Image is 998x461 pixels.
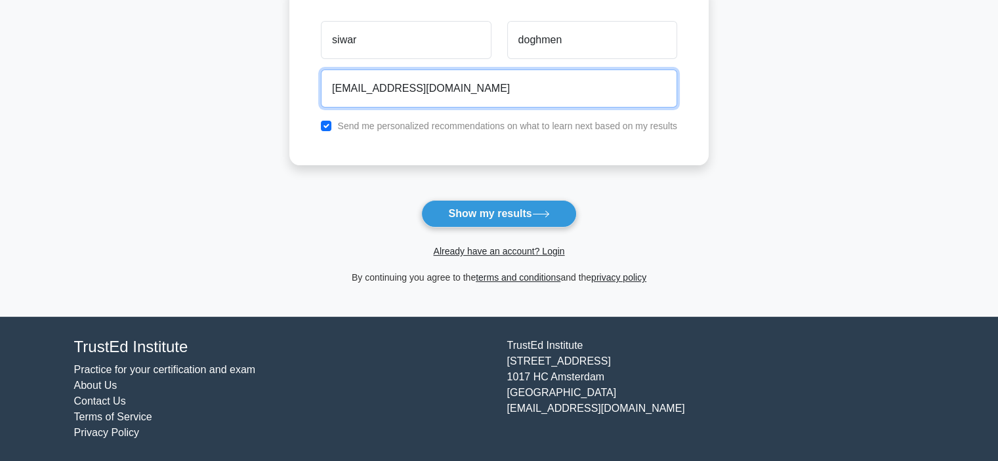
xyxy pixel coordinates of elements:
a: Contact Us [74,395,126,407]
div: TrustEd Institute [STREET_ADDRESS] 1017 HC Amsterdam [GEOGRAPHIC_DATA] [EMAIL_ADDRESS][DOMAIN_NAME] [499,338,932,441]
input: First name [321,21,491,59]
a: Terms of Service [74,411,152,422]
input: Last name [507,21,677,59]
a: privacy policy [591,272,646,283]
label: Send me personalized recommendations on what to learn next based on my results [337,121,677,131]
h4: TrustEd Institute [74,338,491,357]
a: About Us [74,380,117,391]
a: Already have an account? Login [433,246,564,256]
button: Show my results [421,200,576,228]
div: By continuing you agree to the and the [281,270,717,285]
a: Privacy Policy [74,427,140,438]
a: Practice for your certification and exam [74,364,256,375]
a: terms and conditions [476,272,560,283]
input: Email [321,70,677,108]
